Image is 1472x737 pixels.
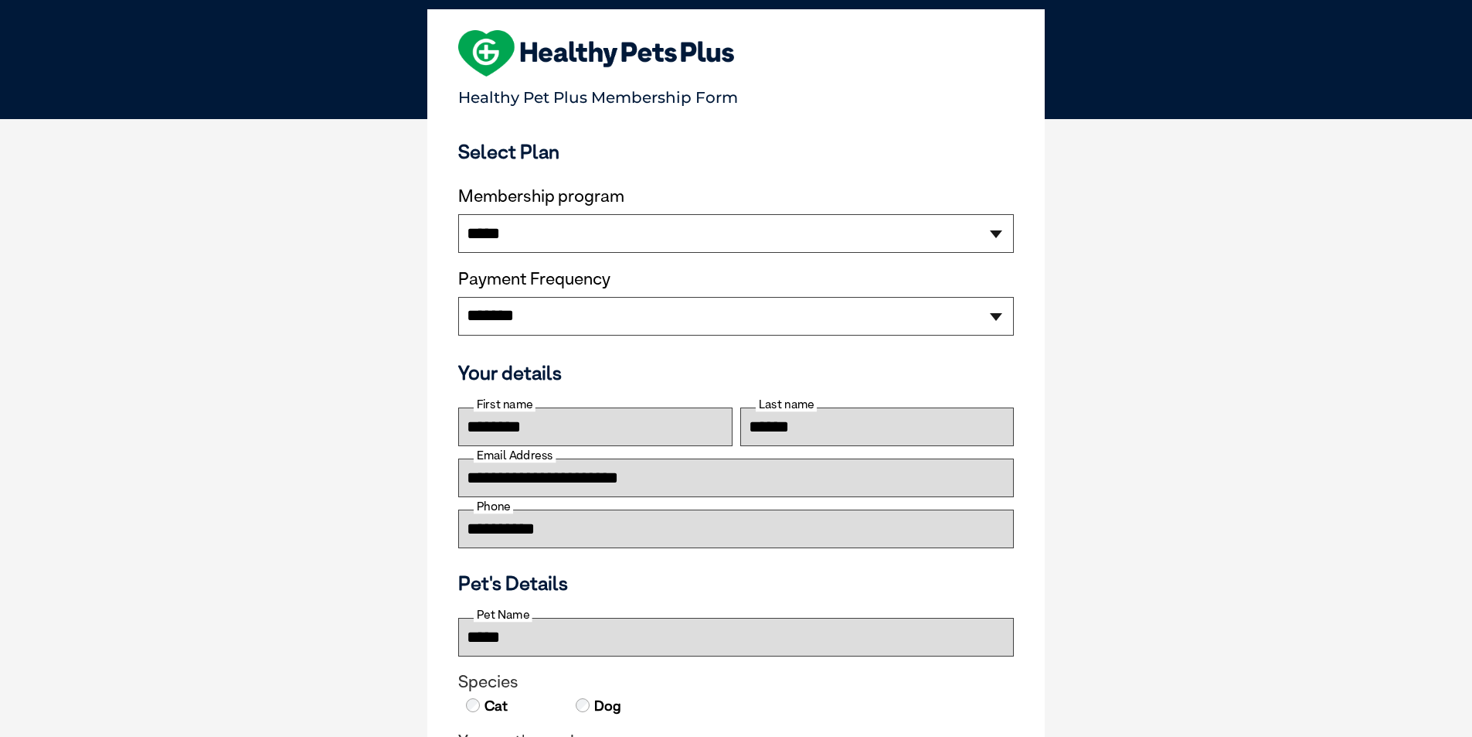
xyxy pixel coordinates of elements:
[474,398,535,411] label: First name
[474,500,513,514] label: Phone
[756,398,817,411] label: Last name
[458,361,1014,384] h3: Your details
[452,572,1020,595] h3: Pet's Details
[458,186,1014,206] label: Membership program
[458,269,610,289] label: Payment Frequency
[474,449,556,462] label: Email Address
[458,140,1014,163] h3: Select Plan
[458,30,734,77] img: heart-shape-hpp-logo-large.png
[458,81,1014,107] p: Healthy Pet Plus Membership Form
[458,672,1014,692] legend: Species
